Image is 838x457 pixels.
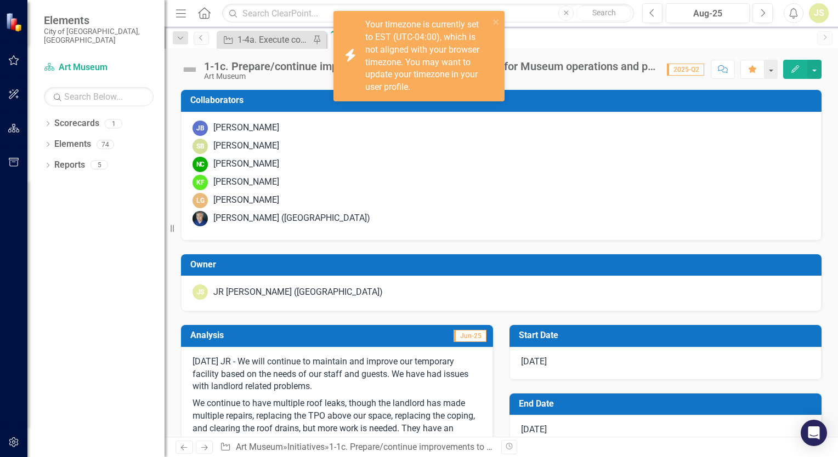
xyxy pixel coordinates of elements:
[670,7,746,20] div: Aug-25
[667,64,704,76] span: 2025-Q2
[287,442,325,452] a: Initiatives
[666,3,750,23] button: Aug-25
[454,330,486,342] span: Jun-25
[54,138,91,151] a: Elements
[521,356,547,367] span: [DATE]
[236,442,283,452] a: Art Museum
[213,194,279,207] div: [PERSON_NAME]
[181,61,199,78] img: Not Defined
[220,441,493,454] div: » »
[204,60,656,72] div: 1-1c. Prepare/continue improvements to the off-site location for Museum operations and programs.
[213,158,279,170] div: [PERSON_NAME]
[329,442,713,452] div: 1-1c. Prepare/continue improvements to the off-site location for Museum operations and programs.
[44,27,154,45] small: City of [GEOGRAPHIC_DATA], [GEOGRAPHIC_DATA]
[204,72,656,81] div: Art Museum
[105,119,122,128] div: 1
[213,122,279,134] div: [PERSON_NAME]
[190,95,816,105] h3: Collaborators
[190,260,816,270] h3: Owner
[592,8,616,17] span: Search
[219,33,310,47] a: 1-4a. Execute construction to achieve the building transformation.
[190,330,338,340] h3: Analysis
[519,399,816,409] h3: End Date
[90,161,108,170] div: 5
[222,4,634,23] input: Search ClearPoint...
[192,157,208,172] div: NC
[192,121,208,136] div: JB
[192,193,208,208] div: LG
[492,15,500,28] button: close
[519,330,816,340] h3: Start Date
[192,284,208,300] div: JS
[809,3,829,23] button: JS
[44,14,154,27] span: Elements
[801,420,827,446] div: Open Intercom Messenger
[192,175,208,190] div: KF
[213,286,383,299] div: JR [PERSON_NAME] ([GEOGRAPHIC_DATA])
[213,176,279,188] div: [PERSON_NAME]
[237,33,310,47] div: 1-4a. Execute construction to achieve the building transformation.
[365,19,489,94] div: Your timezone is currently set to EST (UTC-04:00), which is not aligned with your browser timezon...
[576,5,631,21] button: Search
[54,159,85,172] a: Reports
[521,424,547,435] span: [DATE]
[44,61,154,74] a: Art Museum
[54,117,99,130] a: Scorecards
[192,139,208,154] div: SB
[213,140,279,152] div: [PERSON_NAME]
[213,212,370,225] div: [PERSON_NAME] ([GEOGRAPHIC_DATA])
[97,140,114,149] div: 74
[5,12,25,31] img: ClearPoint Strategy
[192,211,208,226] img: Nick Nelson
[44,87,154,106] input: Search Below...
[192,356,482,396] p: [DATE] JR - We will continue to maintain and improve our temporary facility based on the needs of...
